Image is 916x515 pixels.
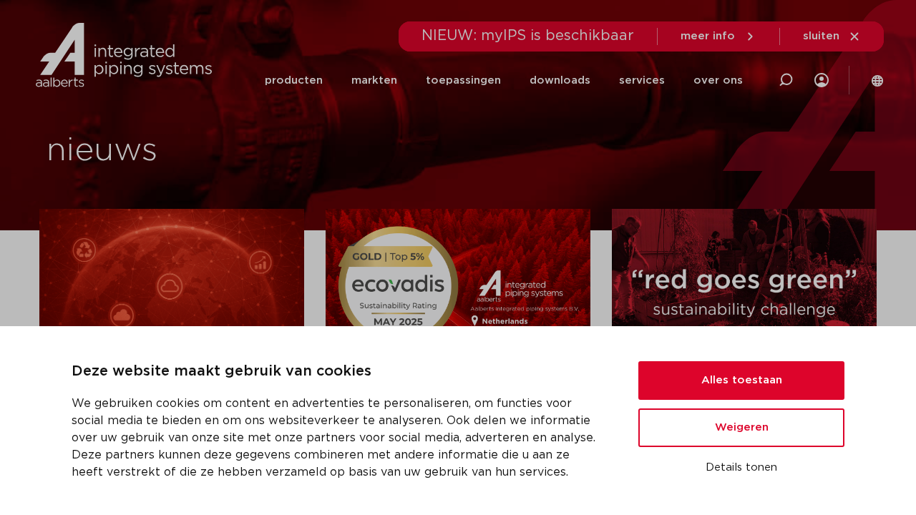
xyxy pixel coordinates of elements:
[619,53,665,108] a: services
[638,456,844,480] button: Details tonen
[265,53,323,108] a: producten
[530,53,590,108] a: downloads
[426,53,501,108] a: toepassingen
[803,30,861,43] a: sluiten
[803,31,839,41] span: sluiten
[638,361,844,400] button: Alles toestaan
[814,51,829,109] div: my IPS
[638,408,844,447] button: Weigeren
[72,395,604,481] p: We gebruiken cookies om content en advertenties te personaliseren, om functies voor social media ...
[265,53,743,108] nav: Menu
[47,128,451,174] h1: nieuws
[681,31,735,41] span: meer info
[693,53,743,108] a: over ons
[351,53,397,108] a: markten
[72,360,604,383] p: Deze website maakt gebruik van cookies
[681,30,756,43] a: meer info
[422,29,634,43] span: NIEUW: myIPS is beschikbaar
